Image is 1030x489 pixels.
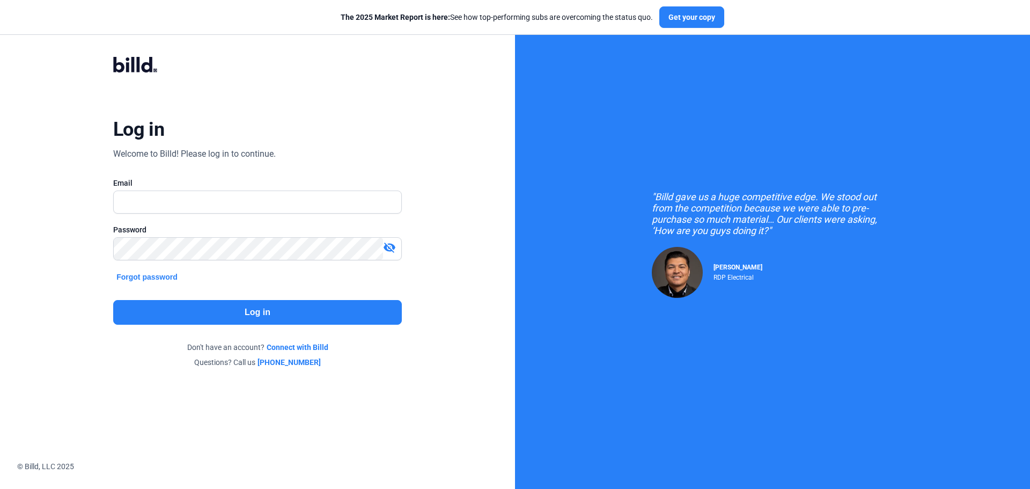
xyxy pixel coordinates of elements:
button: Log in [113,300,402,325]
div: Don't have an account? [113,342,402,353]
span: [PERSON_NAME] [713,264,762,271]
button: Get your copy [659,6,724,28]
img: Raul Pacheco [652,247,703,298]
a: Connect with Billd [267,342,328,353]
button: Forgot password [113,271,181,283]
div: RDP Electrical [713,271,762,281]
div: Email [113,178,402,188]
div: Log in [113,118,164,141]
div: "Billd gave us a huge competitive edge. We stood out from the competition because we were able to... [652,191,893,236]
a: [PHONE_NUMBER] [257,357,321,368]
div: Questions? Call us [113,357,402,368]
div: Welcome to Billd! Please log in to continue. [113,148,276,160]
span: The 2025 Market Report is here: [341,13,450,21]
div: See how top-performing subs are overcoming the status quo. [341,12,653,23]
div: Password [113,224,402,235]
mat-icon: visibility_off [383,241,396,254]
